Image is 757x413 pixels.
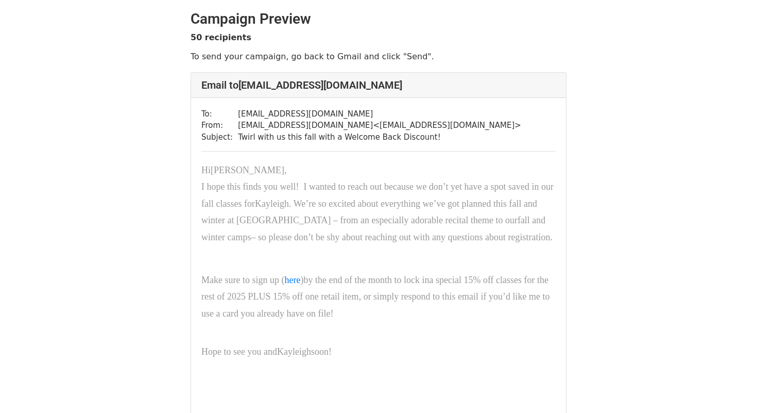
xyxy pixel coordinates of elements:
td: Twirl with us this fall with a Welcome Back Discount! [238,131,521,143]
span: [PERSON_NAME], [211,165,287,175]
p: Hi I hope this finds you well! I wanted to reach out because we don’t yet have a spot saved in ou... [201,162,556,250]
td: Subject: [201,131,238,143]
span: all and winter camps [201,215,545,242]
p: Hope to see you and soon [201,327,556,365]
span: ! [329,346,332,357]
td: [EMAIL_ADDRESS][DOMAIN_NAME] [238,108,521,120]
p: Make sure to sign up ( by the end of the month to lock in , or simply respond to this email if yo... [201,272,556,327]
h2: Campaign Preview [191,10,566,28]
span: Kayleigh [277,346,311,357]
span: ) [289,275,303,285]
h4: Email to [EMAIL_ADDRESS][DOMAIN_NAME] [201,79,556,91]
span: Kayleigh [255,199,289,209]
a: ere [289,275,300,285]
span: ! [330,308,333,319]
a: h [284,275,289,285]
p: To send your campaign, go back to Gmail and click "Send". [191,51,566,62]
td: [EMAIL_ADDRESS][DOMAIN_NAME] < [EMAIL_ADDRESS][DOMAIN_NAME] > [238,120,521,131]
td: To: [201,108,238,120]
strong: 50 recipients [191,32,251,42]
td: From: [201,120,238,131]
